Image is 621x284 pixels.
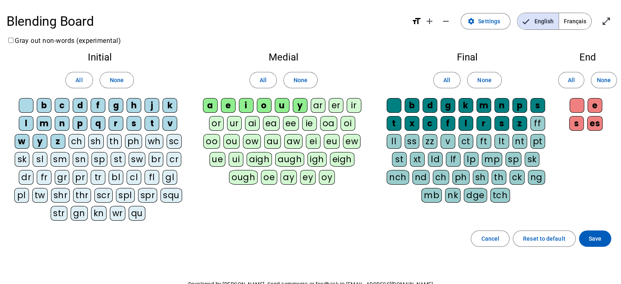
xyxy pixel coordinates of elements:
div: igh [307,152,327,167]
div: sh [473,170,488,185]
span: None [294,75,307,85]
div: b [37,98,51,113]
div: pl [14,188,29,203]
div: lp [464,152,479,167]
h1: Blending Board [7,8,405,34]
button: All [249,72,277,88]
div: scr [94,188,113,203]
h2: Final [381,52,554,62]
div: t [387,116,401,131]
div: ct [459,134,473,149]
div: s [569,116,584,131]
div: ir [347,98,361,113]
div: ow [243,134,261,149]
div: au [264,134,281,149]
div: ld [428,152,443,167]
div: or [209,116,224,131]
div: th [492,170,506,185]
span: English [517,13,559,29]
div: d [423,98,437,113]
div: ch [69,134,85,149]
div: ay [280,170,297,185]
div: oa [320,116,337,131]
div: y [293,98,307,113]
button: All [558,72,584,88]
mat-icon: format_size [412,16,421,26]
div: tw [32,188,48,203]
div: v [441,134,455,149]
button: None [283,72,318,88]
div: gn [71,206,88,221]
div: oy [319,170,335,185]
input: Gray out non-words (experimental) [8,38,13,43]
div: ar [311,98,325,113]
div: nk [445,188,461,203]
div: m [476,98,491,113]
div: s [530,98,545,113]
div: lf [446,152,461,167]
div: br [149,152,163,167]
div: ff [530,116,545,131]
div: ss [405,134,419,149]
div: thr [73,188,91,203]
div: kn [91,206,107,221]
div: t [145,116,159,131]
div: l [19,116,33,131]
span: All [76,75,82,85]
mat-icon: settings [467,18,475,25]
div: oi [341,116,355,131]
mat-icon: open_in_full [601,16,611,26]
div: sh [88,134,104,149]
div: ft [476,134,491,149]
div: fl [145,170,159,185]
div: l [459,116,473,131]
label: Gray out non-words (experimental) [7,37,121,45]
div: ph [452,170,470,185]
div: cr [167,152,181,167]
div: gr [55,170,69,185]
button: Save [579,230,611,247]
div: ng [528,170,545,185]
span: All [443,75,450,85]
div: sw [129,152,145,167]
div: a [203,98,218,113]
div: ph [125,134,142,149]
div: b [405,98,419,113]
button: Increase font size [421,13,438,29]
div: m [37,116,51,131]
div: g [441,98,455,113]
div: ch [433,170,449,185]
div: o [257,98,272,113]
div: th [107,134,122,149]
div: z [512,116,527,131]
div: sp [91,152,107,167]
span: Français [559,13,591,29]
div: mp [482,152,502,167]
div: n [55,116,69,131]
div: tr [91,170,105,185]
div: sl [33,152,47,167]
div: z [51,134,65,149]
div: g [109,98,123,113]
div: q [91,116,105,131]
div: mb [421,188,442,203]
div: u [275,98,289,113]
div: f [91,98,105,113]
div: i [239,98,254,113]
div: ea [263,116,280,131]
div: s [127,116,141,131]
div: j [145,98,159,113]
span: Reset to default [523,234,565,244]
div: bl [109,170,123,185]
div: c [423,116,437,131]
div: aw [284,134,303,149]
div: fr [37,170,51,185]
span: Save [589,234,601,244]
div: ue [209,152,225,167]
span: All [568,75,574,85]
div: lt [494,134,509,149]
div: gl [162,170,177,185]
div: ough [229,170,258,185]
div: qu [129,206,145,221]
div: pr [73,170,87,185]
